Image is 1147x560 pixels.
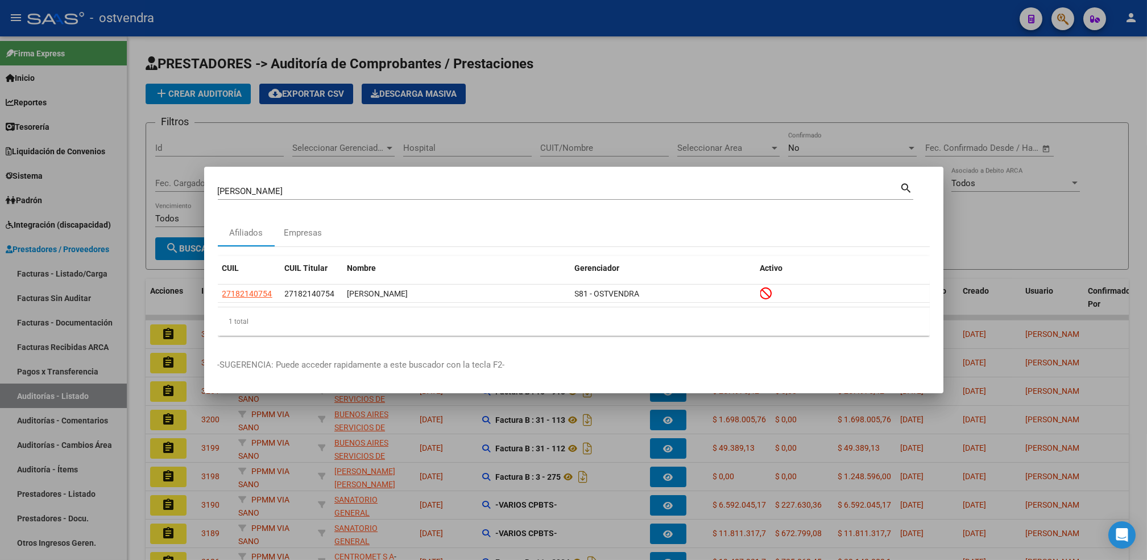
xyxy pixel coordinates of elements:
[218,359,930,372] p: -SUGERENCIA: Puede acceder rapidamente a este buscador con la tecla F2-
[285,289,335,298] span: 27182140754
[218,256,280,281] datatable-header-cell: CUIL
[347,287,566,300] div: [PERSON_NAME]
[347,263,376,273] span: Nombre
[575,289,640,298] span: S81 - OSTVENDRA
[222,289,272,298] span: 27182140754
[280,256,343,281] datatable-header-cell: CUIL Titular
[900,180,913,194] mat-icon: search
[284,227,322,240] div: Empresas
[222,263,239,273] span: CUIL
[1108,521,1136,549] div: Open Intercom Messenger
[575,263,620,273] span: Gerenciador
[760,263,783,273] span: Activo
[343,256,570,281] datatable-header-cell: Nombre
[218,307,930,336] div: 1 total
[229,227,263,240] div: Afiliados
[285,263,328,273] span: CUIL Titular
[756,256,930,281] datatable-header-cell: Activo
[570,256,756,281] datatable-header-cell: Gerenciador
